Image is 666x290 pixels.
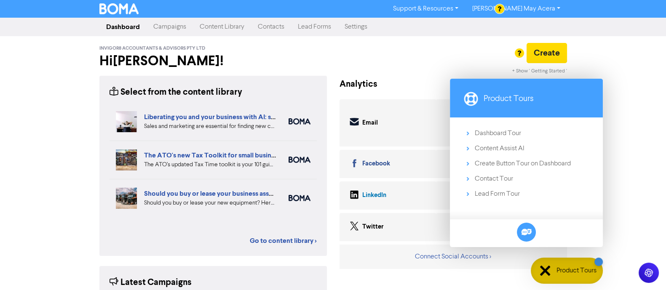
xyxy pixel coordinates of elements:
[527,43,567,63] button: Create
[193,19,251,35] a: Content Library
[415,251,492,262] button: Connect Social Accounts >
[250,236,317,246] a: Go to content library >
[99,19,147,35] a: Dashboard
[110,276,192,289] div: Latest Campaigns
[518,76,567,93] a: Last month
[362,191,386,200] div: LinkedIn
[362,222,384,232] div: Twitter
[144,113,327,121] a: Liberating you and your business with AI: sales and marketing
[144,160,276,169] div: The ATO’s updated Tax Time toolkit is your 101 guide to business taxes. We’ve summarised the key ...
[99,3,139,14] img: BOMA Logo
[386,2,465,16] a: Support & Resources
[99,53,327,69] h2: Hi [PERSON_NAME] !
[251,19,291,35] a: Contacts
[144,199,276,208] div: Should you buy or lease your new equipment? Here are some pros and cons of each. We also can revi...
[512,67,567,75] div: + Show ' Getting Started '
[289,157,310,163] img: boma
[144,189,281,198] a: Should you buy or lease your business assets?
[144,151,305,160] a: The ATO's new Tax Toolkit for small business owners
[110,86,242,99] div: Select from the content library
[144,122,276,131] div: Sales and marketing are essential for finding new customers but eat into your business time. We e...
[340,78,367,91] div: Analytics
[99,45,205,51] span: Invigor8 Accountants & Advisors Pty Ltd
[289,118,310,125] img: boma
[465,2,567,16] a: [PERSON_NAME] May Acera
[362,118,378,128] div: Email
[291,19,338,35] a: Lead Forms
[624,250,666,290] iframe: Chat Widget
[147,19,193,35] a: Campaigns
[338,19,374,35] a: Settings
[362,159,390,169] div: Facebook
[289,195,310,201] img: boma_accounting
